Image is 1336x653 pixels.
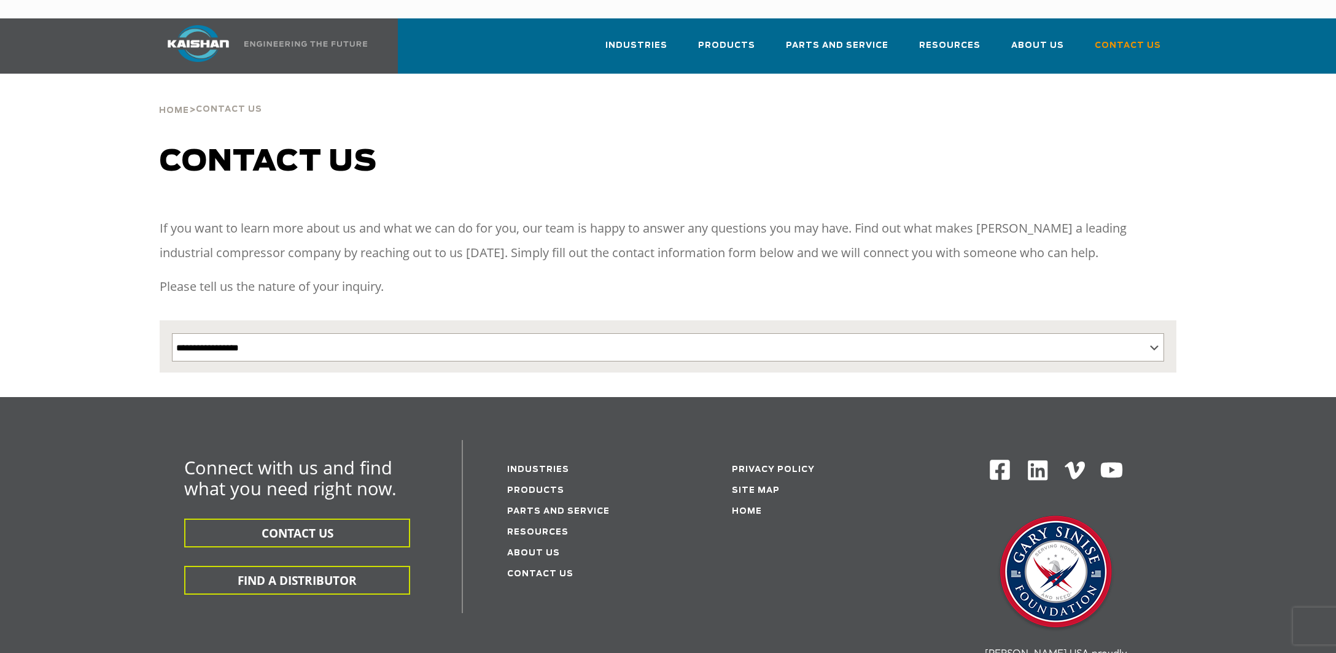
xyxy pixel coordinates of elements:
a: Resources [507,528,569,536]
span: Contact us [160,147,377,177]
span: Connect with us and find what you need right now. [184,455,397,500]
img: kaishan logo [152,25,244,62]
img: Gary Sinise Foundation [995,512,1117,635]
span: Parts and Service [786,39,888,53]
img: Facebook [988,458,1011,481]
a: Industries [605,29,667,71]
a: Privacy Policy [732,466,815,474]
a: Industries [507,466,569,474]
a: About Us [1011,29,1064,71]
button: FIND A DISTRIBUTOR [184,566,410,595]
a: About Us [507,549,560,557]
a: Contact Us [1095,29,1161,71]
span: Resources [919,39,981,53]
a: Parts and service [507,508,610,516]
img: Youtube [1100,458,1124,482]
img: Linkedin [1026,458,1050,482]
a: Kaishan USA [152,18,370,74]
a: Products [507,487,564,495]
p: Please tell us the nature of your inquiry. [160,274,1176,299]
p: If you want to learn more about us and what we can do for you, our team is happy to answer any qu... [160,216,1176,265]
a: Resources [919,29,981,71]
a: Contact Us [507,570,573,578]
span: Products [698,39,755,53]
span: Industries [605,39,667,53]
button: CONTACT US [184,519,410,547]
div: > [159,74,262,120]
span: About Us [1011,39,1064,53]
img: Vimeo [1065,462,1085,479]
a: Site Map [732,487,780,495]
span: Home [159,107,189,115]
img: Engineering the future [244,41,367,47]
a: Home [732,508,762,516]
a: Home [159,104,189,115]
span: Contact Us [1095,39,1161,53]
a: Products [698,29,755,71]
a: Parts and Service [786,29,888,71]
span: Contact Us [196,106,262,114]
